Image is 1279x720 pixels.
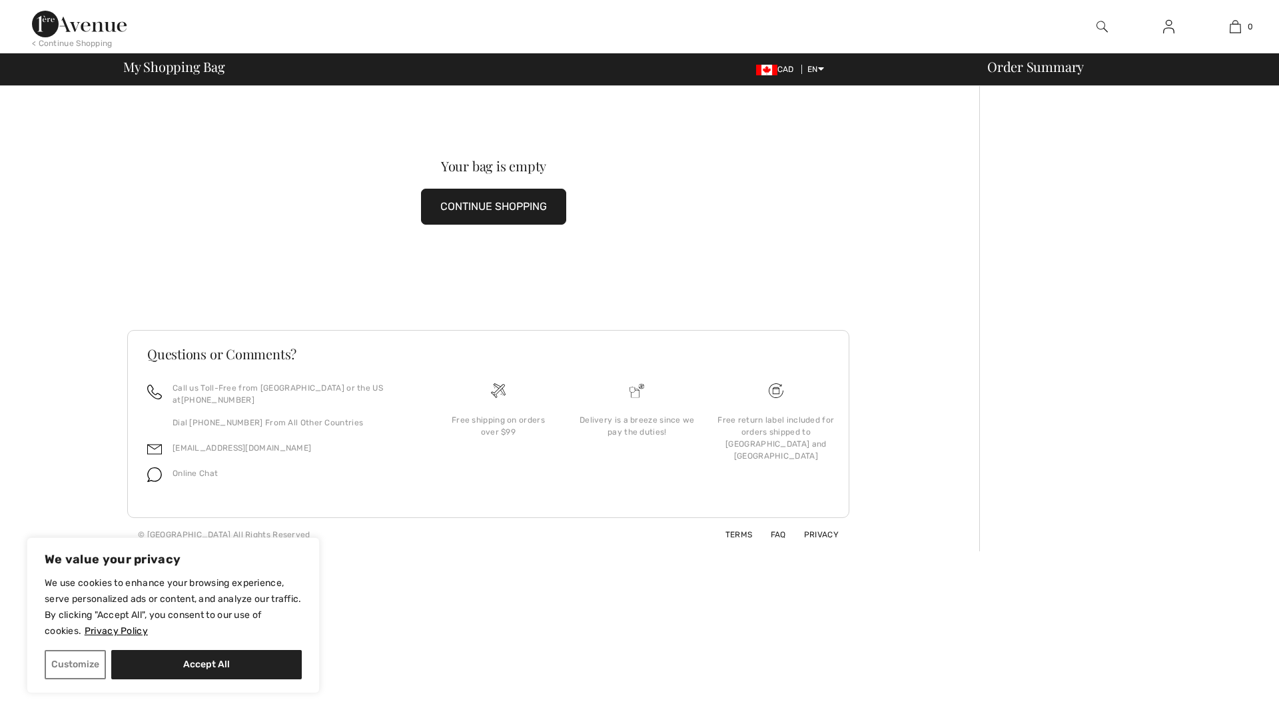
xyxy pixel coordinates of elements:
button: Customize [45,650,106,679]
div: © [GEOGRAPHIC_DATA] All Rights Reserved [138,529,310,541]
img: Free shipping on orders over $99 [769,383,783,398]
a: Sign In [1152,19,1185,35]
div: Free shipping on orders over $99 [440,414,557,438]
a: [EMAIL_ADDRESS][DOMAIN_NAME] [173,443,311,453]
p: Call us Toll-Free from [GEOGRAPHIC_DATA] or the US at [173,382,413,406]
div: < Continue Shopping [32,37,113,49]
img: 1ère Avenue [32,11,127,37]
div: Delivery is a breeze since we pay the duties! [578,414,695,438]
a: Privacy [788,530,839,539]
img: search the website [1096,19,1108,35]
span: 0 [1248,21,1253,33]
a: 0 [1202,19,1268,35]
img: Delivery is a breeze since we pay the duties! [630,383,644,398]
p: We value your privacy [45,551,302,567]
img: chat [147,467,162,482]
p: Dial [PHONE_NUMBER] From All Other Countries [173,417,413,429]
img: Free shipping on orders over $99 [491,383,506,398]
span: Online Chat [173,469,218,478]
button: Accept All [111,650,302,679]
button: CONTINUE SHOPPING [421,189,566,225]
img: email [147,442,162,457]
img: My Info [1163,19,1174,35]
p: We use cookies to enhance your browsing experience, serve personalized ads or content, and analyz... [45,575,302,639]
div: Order Summary [971,60,1271,73]
span: CAD [756,65,799,74]
div: We value your privacy [27,537,320,693]
span: EN [807,65,824,74]
a: Privacy Policy [84,625,149,637]
h3: Questions or Comments? [147,347,829,361]
span: My Shopping Bag [123,60,225,73]
div: Free return label included for orders shipped to [GEOGRAPHIC_DATA] and [GEOGRAPHIC_DATA] [717,414,835,462]
img: My Bag [1230,19,1241,35]
a: Terms [709,530,753,539]
img: call [147,385,162,399]
img: Canadian Dollar [756,65,777,75]
a: [PHONE_NUMBER] [181,395,254,405]
div: Your bag is empty [164,159,823,173]
a: FAQ [755,530,786,539]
